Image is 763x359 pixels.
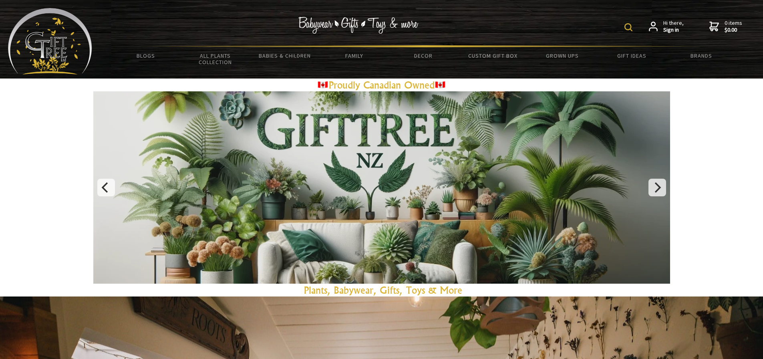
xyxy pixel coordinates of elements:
a: Family [319,47,389,64]
strong: $0.00 [725,26,742,34]
img: Babyware - Gifts - Toys and more... [8,8,92,75]
a: Proudly Canadian Owned [317,79,446,91]
button: Previous [97,179,115,196]
button: Next [648,179,666,196]
a: Brands [666,47,736,64]
a: Babies & Children [250,47,319,64]
span: Hi there, [663,20,684,34]
img: product search [624,23,632,31]
img: Babywear - Gifts - Toys & more [298,17,419,34]
a: Hi there,Sign in [649,20,684,34]
a: Custom Gift Box [458,47,527,64]
a: All Plants Collection [181,47,250,71]
span: 0 items [725,19,742,34]
a: Grown Ups [527,47,597,64]
strong: Sign in [663,26,684,34]
a: BLOGS [111,47,181,64]
a: Plants, Babywear, Gifts, Toys & Mor [304,284,457,296]
a: Decor [389,47,458,64]
a: 0 items$0.00 [709,20,742,34]
a: Gift Ideas [597,47,666,64]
